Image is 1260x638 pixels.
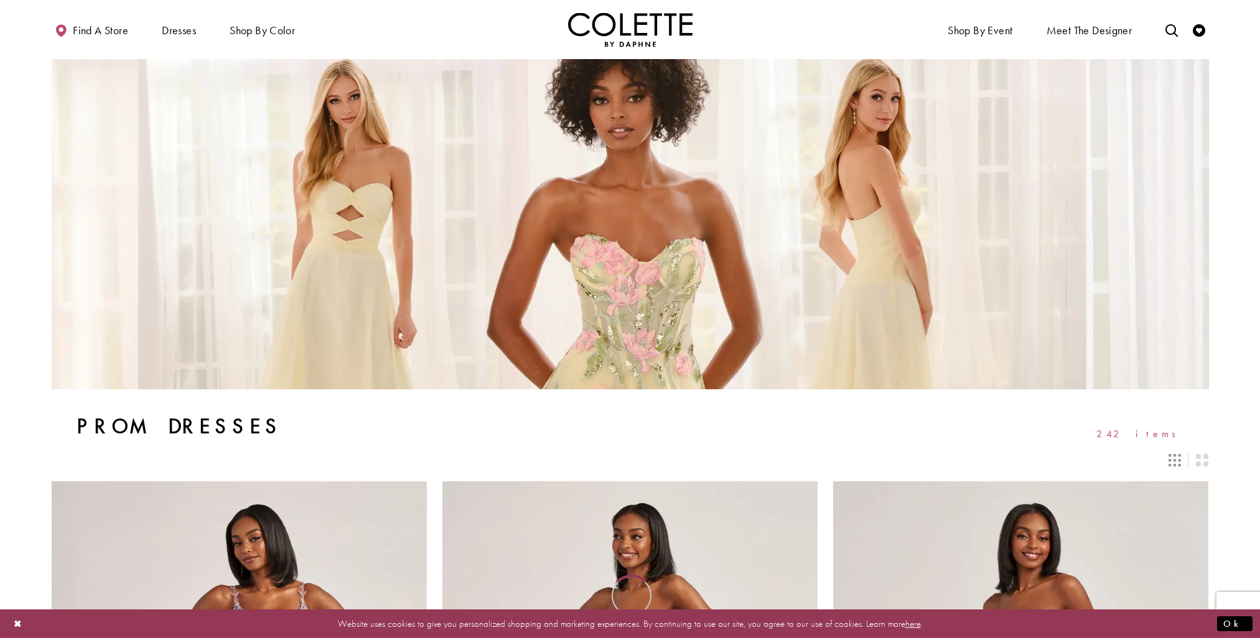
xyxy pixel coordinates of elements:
[948,24,1012,37] span: Shop By Event
[226,12,298,47] span: Shop by color
[905,617,921,629] a: here
[7,613,29,634] button: Close Dialog
[1217,616,1253,631] button: Submit Dialog
[1047,24,1132,37] span: Meet the designer
[568,12,693,47] img: Colette by Daphne
[1190,12,1208,47] a: Check Wishlist
[44,446,1216,474] div: Layout Controls
[1162,12,1181,47] a: Toggle search
[230,24,295,37] span: Shop by color
[568,12,693,47] a: Visit Home Page
[162,24,196,37] span: Dresses
[90,615,1170,632] p: Website uses cookies to give you personalized shopping and marketing experiences. By continuing t...
[159,12,199,47] span: Dresses
[1043,12,1136,47] a: Meet the designer
[1169,454,1181,466] span: Switch layout to 3 columns
[52,12,131,47] a: Find a store
[73,24,128,37] span: Find a store
[1196,454,1208,466] span: Switch layout to 2 columns
[1096,428,1184,439] span: 242 items
[77,414,282,439] h1: Prom Dresses
[945,12,1015,47] span: Shop By Event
